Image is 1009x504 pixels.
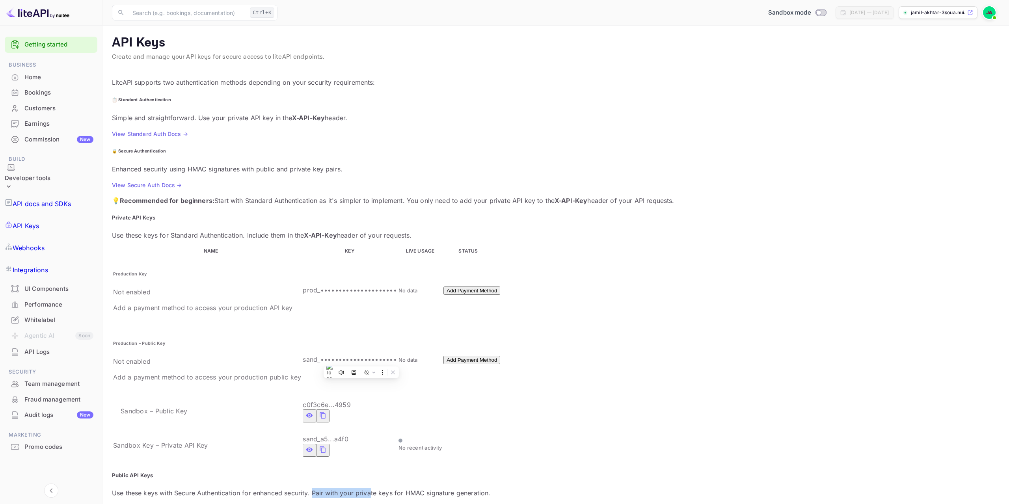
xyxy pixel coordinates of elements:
[112,52,1000,62] p: Create and manage your API keys for secure access to liteAPI endpoints.
[5,116,97,131] a: Earnings
[24,119,93,128] div: Earnings
[5,193,97,215] a: API docs and SDKs
[112,246,501,463] table: private api keys table
[5,281,97,297] div: UI Components
[302,247,397,255] th: KEY
[911,9,966,16] p: jamil-akhtar-3soua.nui...
[112,472,1000,480] h5: Public API Keys
[303,401,351,409] span: c0f3c6e...4959
[443,286,500,294] a: Add Payment Method
[398,287,418,294] span: No data
[5,155,97,164] span: Build
[5,344,97,360] div: API Logs
[768,8,811,17] span: Sandbox mode
[112,231,1000,240] p: Use these keys for Standard Authentication. Include them in the header of your requests.
[5,439,97,454] a: Promo codes
[5,215,97,237] a: API Keys
[5,392,97,407] div: Fraud management
[24,379,93,389] div: Team management
[5,368,97,376] span: Security
[5,101,97,116] div: Customers
[112,35,1000,51] p: API Keys
[128,5,247,20] input: Search (e.g. bookings, documentation)
[983,6,996,19] img: Jamil Akhtar
[24,40,93,49] a: Getting started
[5,312,97,327] a: Whitelabel
[398,357,418,363] span: No data
[24,104,93,113] div: Customers
[849,9,889,16] div: [DATE] — [DATE]
[13,221,39,231] p: API Keys
[398,444,442,451] span: No recent activity
[113,271,301,277] h6: Production Key
[112,164,1000,174] p: Enhanced security using HMAC signatures with public and private key pairs.
[5,392,97,407] a: Fraud management
[112,113,1000,123] p: Simple and straightforward. Use your private API key in the header.
[5,281,97,296] a: UI Components
[5,85,97,100] a: Bookings
[24,443,93,452] div: Promo codes
[304,231,337,239] strong: X-API-Key
[765,8,829,17] div: Switch to Production mode
[443,286,500,295] button: Add Payment Method
[24,300,93,309] div: Performance
[24,73,93,82] div: Home
[112,488,1000,498] p: Use these keys with Secure Authentication for enhanced security. Pair with your private keys for ...
[113,340,301,347] h6: Production – Public Key
[443,355,500,363] a: Add Payment Method
[112,196,1000,205] p: 💡 Start with Standard Authentication as it's simpler to implement. You only need to add your priv...
[13,265,48,275] p: Integrations
[5,174,50,183] div: Developer tools
[44,484,58,498] button: Collapse navigation
[5,37,97,53] div: Getting started
[5,407,97,423] div: Audit logsNew
[113,247,302,255] th: NAME
[13,243,45,253] p: Webhooks
[112,148,1000,154] h6: 🔒 Secure Authentication
[555,197,587,205] strong: X-API-Key
[5,259,97,281] a: Integrations
[5,132,97,147] a: CommissionNew
[303,285,397,295] p: prod_•••••••••••••••••••••
[292,114,325,122] strong: X-API-Key
[113,303,301,312] p: Add a payment method to access your production API key
[113,372,301,382] p: Add a payment method to access your production public key
[113,441,208,449] span: Sandbox Key – Private API Key
[5,407,97,422] a: Audit logsNew
[24,316,93,325] div: Whitelabel
[5,70,97,85] div: Home
[24,348,93,357] div: API Logs
[443,356,500,364] button: Add Payment Method
[24,88,93,97] div: Bookings
[5,164,50,193] div: Developer tools
[13,199,71,208] p: API docs and SDKs
[5,61,97,69] span: Business
[112,97,1000,103] h6: 📋 Standard Authentication
[112,182,182,188] a: View Secure Auth Docs →
[250,7,274,18] div: Ctrl+K
[5,376,97,391] a: Team management
[120,197,214,205] strong: Recommended for beginners:
[5,297,97,312] a: Performance
[77,136,93,143] div: New
[112,214,1000,222] h5: Private API Keys
[112,78,1000,87] p: LiteAPI supports two authentication methods depending on your security requirements:
[5,85,97,100] div: Bookings
[24,135,93,144] div: Commission
[5,116,97,132] div: Earnings
[113,357,301,366] div: Not enabled
[6,6,69,19] img: LiteAPI logo
[5,237,97,259] a: Webhooks
[77,411,93,418] div: New
[5,439,97,455] div: Promo codes
[5,376,97,392] div: Team management
[121,407,187,415] span: Sandbox – Public Key
[303,355,397,364] p: sand_•••••••••••••••••••••
[24,411,93,420] div: Audit logs
[303,435,348,443] span: sand_a5...a4f0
